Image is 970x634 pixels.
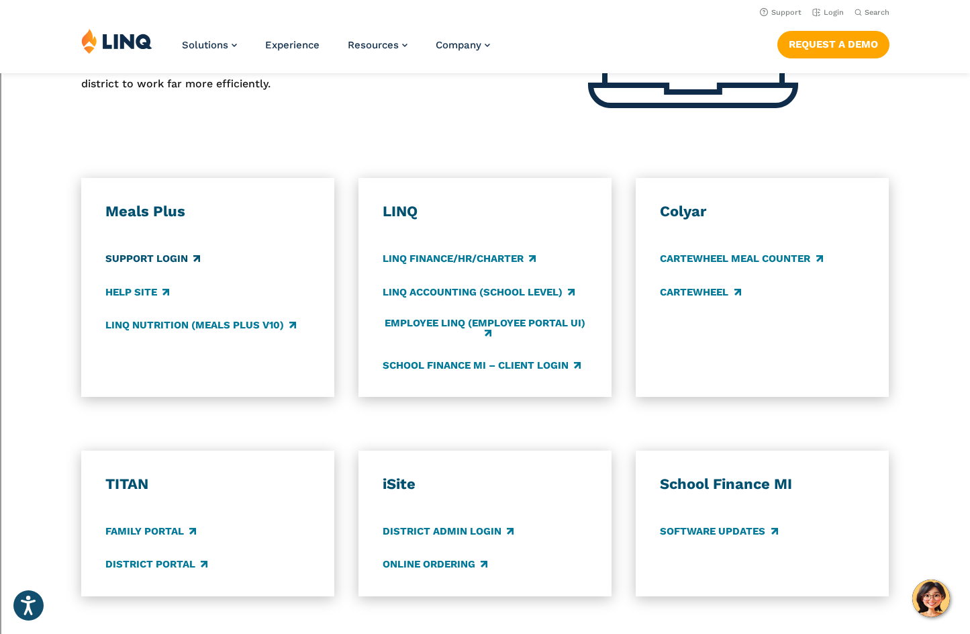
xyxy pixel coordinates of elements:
[777,31,889,58] a: Request a Demo
[348,39,407,51] a: Resources
[812,8,844,17] a: Login
[855,7,889,17] button: Open Search Bar
[5,42,965,54] div: Delete
[436,39,490,51] a: Company
[760,8,802,17] a: Support
[5,5,965,17] div: Sort A > Z
[912,580,950,617] button: Hello, have a question? Let’s chat.
[5,30,965,42] div: Move To ...
[81,28,152,54] img: LINQ | K‑12 Software
[5,66,965,78] div: Sign out
[182,39,237,51] a: Solutions
[5,90,965,102] div: Move To ...
[865,8,889,17] span: Search
[182,28,490,73] nav: Primary Navigation
[5,54,965,66] div: Options
[348,39,399,51] span: Resources
[182,39,228,51] span: Solutions
[5,17,965,30] div: Sort New > Old
[265,39,320,51] a: Experience
[436,39,481,51] span: Company
[5,78,965,90] div: Rename
[777,28,889,58] nav: Button Navigation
